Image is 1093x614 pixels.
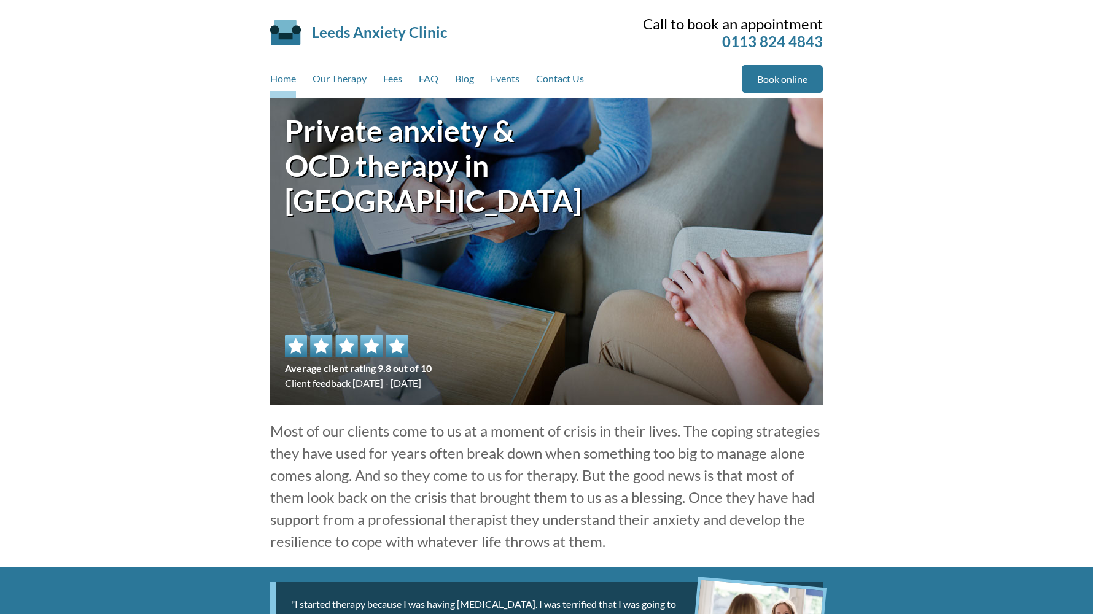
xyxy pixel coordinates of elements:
[383,65,402,98] a: Fees
[312,23,447,41] a: Leeds Anxiety Clinic
[419,65,438,98] a: FAQ
[313,65,367,98] a: Our Therapy
[270,420,823,553] p: Most of our clients come to us at a moment of crisis in their lives. The coping strategies they h...
[536,65,584,98] a: Contact Us
[285,361,432,376] span: Average client rating 9.8 out of 10
[742,65,823,93] a: Book online
[722,33,823,50] a: 0113 824 4843
[285,335,408,357] img: 5 star rating
[491,65,519,98] a: Events
[455,65,474,98] a: Blog
[285,113,546,218] h1: Private anxiety & OCD therapy in [GEOGRAPHIC_DATA]
[270,65,296,98] a: Home
[285,335,432,391] div: Client feedback [DATE] - [DATE]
